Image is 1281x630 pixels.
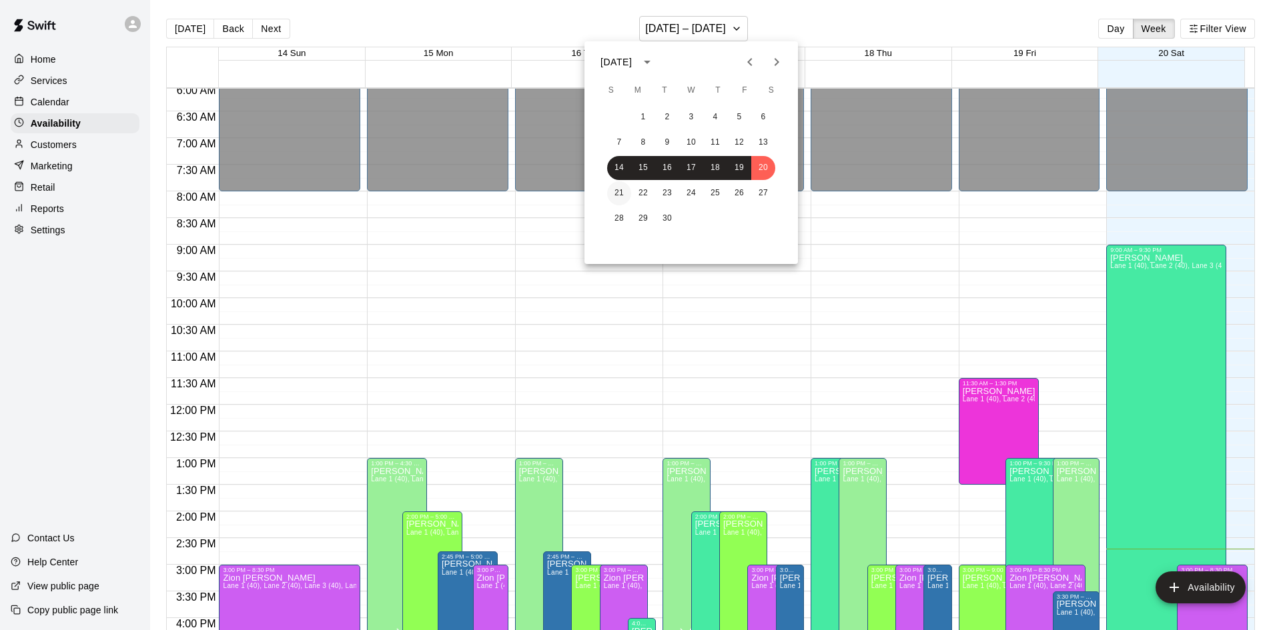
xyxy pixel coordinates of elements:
[703,181,727,205] button: 25
[727,156,751,180] button: 19
[599,77,623,104] span: Sunday
[607,131,631,155] button: 7
[607,181,631,205] button: 21
[631,207,655,231] button: 29
[727,105,751,129] button: 5
[631,181,655,205] button: 22
[626,77,650,104] span: Monday
[679,181,703,205] button: 24
[655,156,679,180] button: 16
[679,77,703,104] span: Wednesday
[607,207,631,231] button: 28
[653,77,677,104] span: Tuesday
[679,156,703,180] button: 17
[751,105,775,129] button: 6
[751,156,775,180] button: 20
[703,156,727,180] button: 18
[607,156,631,180] button: 14
[727,131,751,155] button: 12
[737,49,763,75] button: Previous month
[706,77,730,104] span: Thursday
[703,131,727,155] button: 11
[631,131,655,155] button: 8
[733,77,757,104] span: Friday
[655,131,679,155] button: 9
[751,131,775,155] button: 13
[679,131,703,155] button: 10
[655,181,679,205] button: 23
[727,181,751,205] button: 26
[703,105,727,129] button: 4
[600,55,632,69] div: [DATE]
[759,77,783,104] span: Saturday
[631,105,655,129] button: 1
[636,51,659,73] button: calendar view is open, switch to year view
[763,49,790,75] button: Next month
[679,105,703,129] button: 3
[655,207,679,231] button: 30
[751,181,775,205] button: 27
[655,105,679,129] button: 2
[631,156,655,180] button: 15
